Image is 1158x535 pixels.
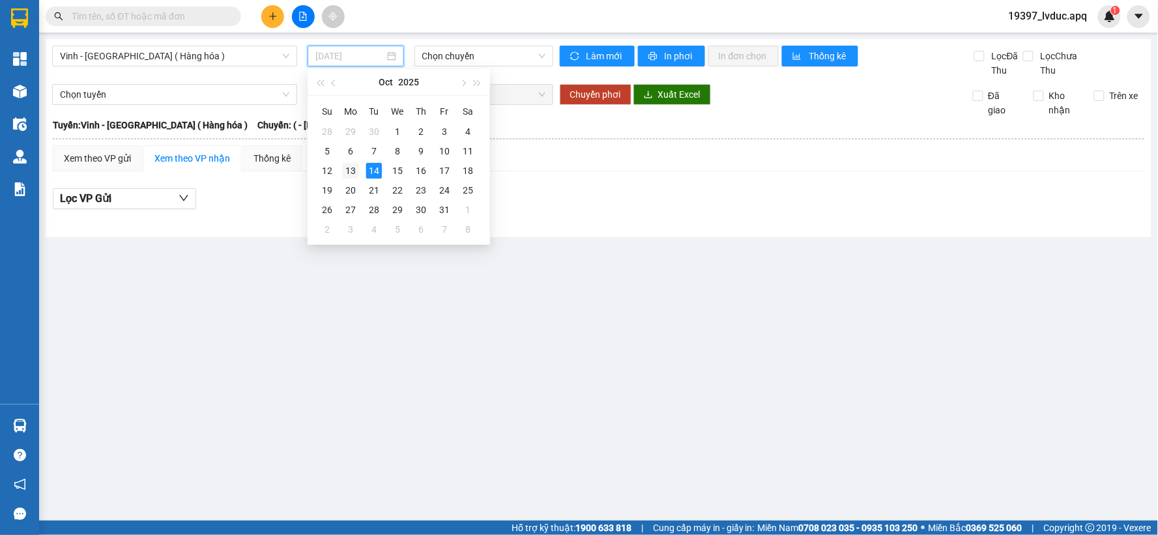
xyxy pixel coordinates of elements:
div: 12 [319,163,335,179]
td: 2025-10-21 [362,181,386,200]
td: 2025-10-17 [433,161,456,181]
div: 3 [343,222,358,237]
div: 20 [343,182,358,198]
span: Kho nhận [1044,89,1084,117]
img: warehouse-icon [13,419,27,433]
span: In phơi [665,49,695,63]
th: Mo [339,101,362,122]
button: bar-chartThống kê [782,46,858,66]
span: Lọc Chưa Thu [1035,49,1096,78]
strong: 1900 633 818 [575,523,631,533]
td: 2025-10-22 [386,181,409,200]
td: 2025-10-08 [386,141,409,161]
span: Hỗ trợ kỹ thuật: [512,521,631,535]
td: 2025-10-02 [409,122,433,141]
div: 2 [413,124,429,139]
button: downloadXuất Excel [633,84,711,105]
div: 3 [437,124,452,139]
td: 2025-11-02 [315,220,339,239]
button: printerIn phơi [638,46,705,66]
div: 5 [319,143,335,159]
span: search [54,12,63,21]
span: Miền Bắc [929,521,1022,535]
span: Miền Nam [758,521,918,535]
td: 2025-10-05 [315,141,339,161]
div: 1 [460,202,476,218]
div: 1 [390,124,405,139]
div: 27 [343,202,358,218]
span: notification [14,478,26,491]
span: plus [268,12,278,21]
span: sync [570,51,581,62]
strong: 0708 023 035 - 0935 103 250 [799,523,918,533]
td: 2025-11-03 [339,220,362,239]
td: 2025-10-16 [409,161,433,181]
span: | [641,521,643,535]
button: plus [261,5,284,28]
td: 2025-11-05 [386,220,409,239]
img: logo-vxr [11,8,28,28]
td: 2025-10-07 [362,141,386,161]
input: 14/10/2025 [315,49,384,63]
td: 2025-10-29 [386,200,409,220]
td: 2025-10-27 [339,200,362,220]
div: 15 [390,163,405,179]
div: 11 [460,143,476,159]
td: 2025-10-23 [409,181,433,200]
span: caret-down [1133,10,1145,22]
td: 2025-11-01 [456,200,480,220]
button: 2025 [398,69,419,95]
button: Lọc VP Gửi [53,188,196,209]
th: Tu [362,101,386,122]
td: 2025-09-28 [315,122,339,141]
span: Trên xe [1105,89,1144,103]
span: aim [328,12,338,21]
div: Xem theo VP gửi [64,151,131,166]
th: Sa [456,101,480,122]
span: Lọc Đã Thu [987,49,1023,78]
span: Làm mới [586,49,624,63]
div: 6 [413,222,429,237]
span: Chọn tuyến [60,85,289,104]
span: Vinh - Hà Nội ( Hàng hóa ) [60,46,289,66]
span: copyright [1086,523,1095,532]
td: 2025-10-25 [456,181,480,200]
img: icon-new-feature [1104,10,1116,22]
div: 4 [366,222,382,237]
div: 29 [390,202,405,218]
div: 14 [366,163,382,179]
span: | [1032,521,1034,535]
div: 17 [437,163,452,179]
td: 2025-09-29 [339,122,362,141]
td: 2025-10-12 [315,161,339,181]
div: 6 [343,143,358,159]
div: 30 [413,202,429,218]
span: question-circle [14,449,26,461]
button: Chuyển phơi [560,84,631,105]
div: 13 [343,163,358,179]
td: 2025-10-03 [433,122,456,141]
div: 7 [437,222,452,237]
span: Cung cấp máy in - giấy in: [653,521,755,535]
span: 19397_lvduc.apq [998,8,1098,24]
span: printer [648,51,659,62]
div: 10 [437,143,452,159]
button: file-add [292,5,315,28]
sup: 1 [1111,6,1120,15]
th: Fr [433,101,456,122]
img: warehouse-icon [13,117,27,131]
button: syncLàm mới [560,46,635,66]
div: 16 [413,163,429,179]
td: 2025-10-26 [315,200,339,220]
td: 2025-11-08 [456,220,480,239]
td: 2025-10-04 [456,122,480,141]
strong: 0369 525 060 [966,523,1022,533]
div: 4 [460,124,476,139]
span: bar-chart [792,51,803,62]
div: 31 [437,202,452,218]
div: 25 [460,182,476,198]
span: Đã giao [983,89,1024,117]
td: 2025-10-09 [409,141,433,161]
div: 9 [413,143,429,159]
div: 22 [390,182,405,198]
